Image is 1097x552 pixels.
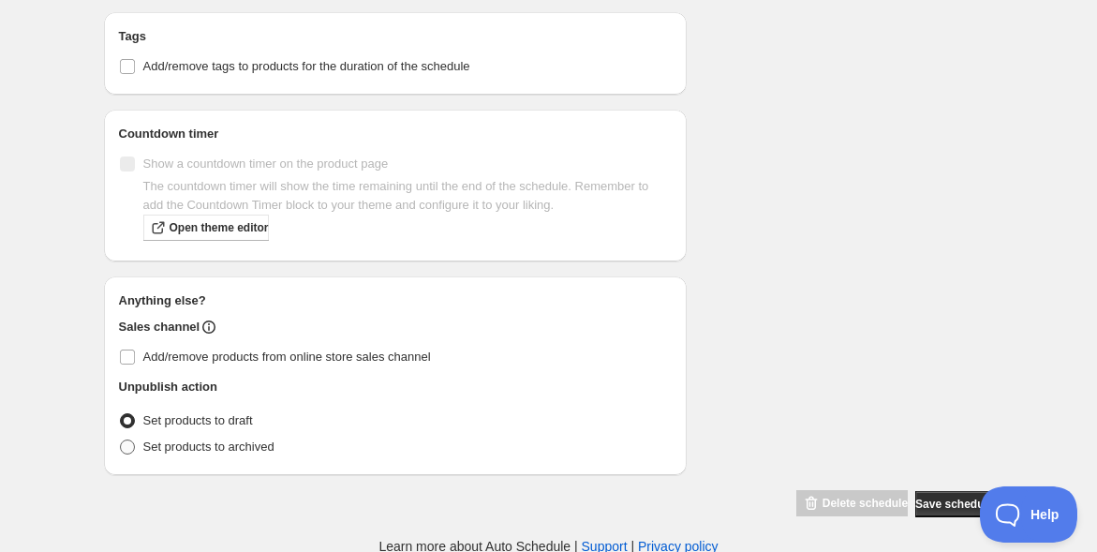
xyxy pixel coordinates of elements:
h2: Tags [119,27,673,46]
h2: Unpublish action [119,378,217,396]
span: Save schedule [915,497,993,512]
span: Open theme editor [170,220,269,235]
a: Open theme editor [143,215,269,241]
h2: Countdown timer [119,125,673,143]
span: Add/remove tags to products for the duration of the schedule [143,59,470,73]
span: Show a countdown timer on the product page [143,157,389,171]
iframe: Toggle Customer Support [980,486,1078,543]
span: Add/remove products from online store sales channel [143,350,431,364]
span: Set products to archived [143,440,274,454]
p: The countdown timer will show the time remaining until the end of the schedule. Remember to add t... [143,177,673,215]
span: Set products to draft [143,413,253,427]
h2: Anything else? [119,291,673,310]
button: Save schedule [915,491,993,517]
h2: Sales channel [119,318,200,336]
